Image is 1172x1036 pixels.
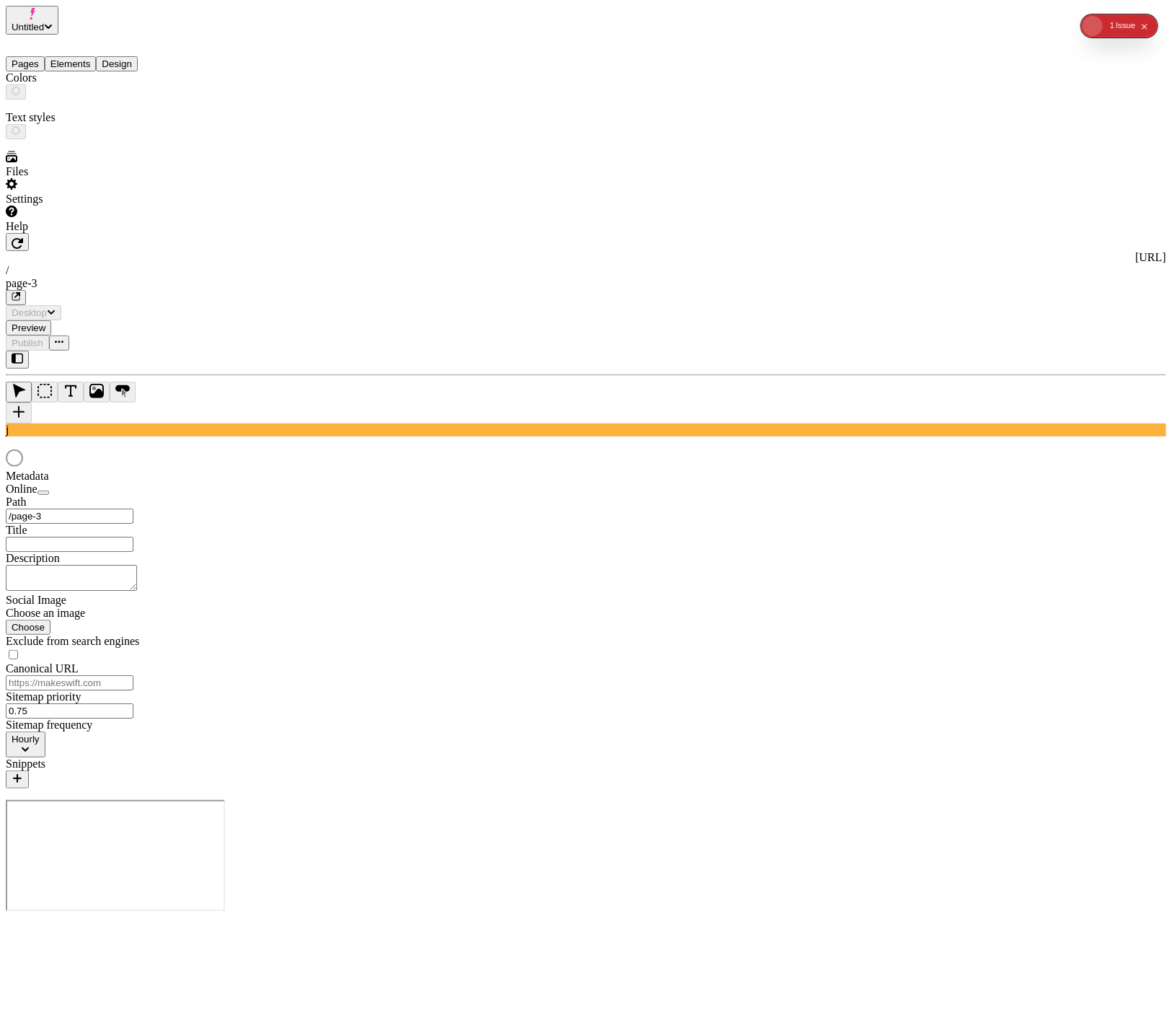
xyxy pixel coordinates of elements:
[32,382,58,403] button: Box
[110,382,136,403] button: Button
[12,22,44,32] span: Untitled
[6,800,225,911] iframe: Cookie Feature Detection
[6,594,66,606] span: Social Image
[6,524,27,536] span: Title
[12,322,45,333] span: Preview
[6,552,60,564] span: Description
[96,56,138,71] button: Design
[6,635,139,647] span: Exclude from search engines
[6,470,179,483] div: Metadata
[6,220,179,233] div: Help
[12,338,43,348] span: Publish
[6,496,26,508] span: Path
[84,382,110,403] button: Image
[6,732,45,758] button: Hourly
[12,622,45,633] span: Choose
[6,277,1166,290] div: page-3
[58,382,84,403] button: Text
[6,675,133,690] input: https://makeswift.com
[6,662,79,675] span: Canonical URL
[6,6,58,35] button: Untitled
[6,193,179,206] div: Settings
[6,251,1166,264] div: [URL]
[12,734,40,745] span: Hourly
[6,690,81,703] span: Sitemap priority
[6,620,50,635] button: Choose
[6,423,1166,436] div: j
[6,264,1166,277] div: /
[6,71,179,84] div: Colors
[6,56,45,71] button: Pages
[6,165,179,178] div: Files
[45,56,97,71] button: Elements
[6,320,51,335] button: Preview
[6,335,49,351] button: Publish
[6,111,179,124] div: Text styles
[6,758,179,771] div: Snippets
[12,307,47,318] span: Desktop
[6,305,61,320] button: Desktop
[6,483,38,495] span: Online
[6,719,92,731] span: Sitemap frequency
[6,607,179,620] div: Choose an image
